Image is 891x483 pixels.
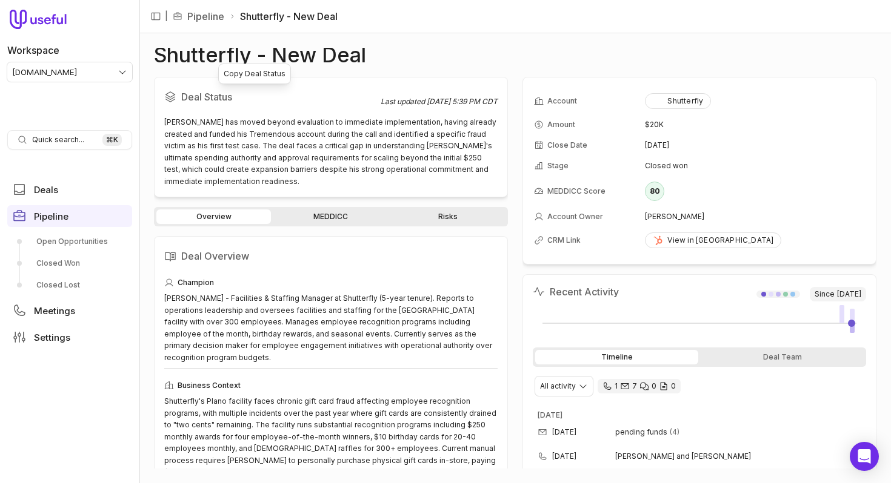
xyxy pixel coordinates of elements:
[645,140,669,150] time: [DATE]
[7,179,132,200] a: Deals
[156,209,271,224] a: Overview
[645,207,865,226] td: [PERSON_NAME]
[645,182,664,201] div: 80
[229,9,338,24] li: Shutterfly - New Deal
[7,232,132,295] div: Pipeline submenu
[615,452,847,461] span: [PERSON_NAME] and [PERSON_NAME]
[34,333,70,342] span: Settings
[32,135,84,145] span: Quick search...
[547,186,606,196] span: MEDDICC Score
[165,9,168,24] span: |
[7,43,59,57] label: Workspace
[538,410,562,419] time: [DATE]
[701,350,864,364] div: Deal Team
[273,209,388,224] a: MEDDICC
[218,64,291,84] div: Copy Deal Status
[164,395,498,478] div: Shutterfly's Plano facility faces chronic gift card fraud affecting employee recognition programs...
[670,427,679,437] span: 4 emails in thread
[164,275,498,290] div: Champion
[850,442,879,471] div: Open Intercom Messenger
[34,212,68,221] span: Pipeline
[164,116,498,187] div: [PERSON_NAME] has moved beyond evaluation to immediate implementation, having already created and...
[187,9,224,24] a: Pipeline
[154,48,366,62] h1: Shutterfly - New Deal
[547,212,603,222] span: Account Owner
[547,120,575,130] span: Amount
[547,161,569,171] span: Stage
[547,96,577,106] span: Account
[7,254,132,273] a: Closed Won
[535,350,698,364] div: Timeline
[547,140,587,150] span: Close Date
[598,379,681,393] div: 1 call and 7 email threads
[645,156,865,176] td: Closed won
[7,232,132,251] a: Open Opportunities
[7,205,132,227] a: Pipeline
[615,427,667,437] span: pending funds
[34,185,58,194] span: Deals
[552,452,576,461] time: [DATE]
[7,326,132,348] a: Settings
[164,87,381,107] h2: Deal Status
[147,7,165,25] button: Collapse sidebar
[547,235,581,245] span: CRM Link
[552,427,576,437] time: [DATE]
[34,306,75,315] span: Meetings
[645,115,865,134] td: $20K
[164,378,498,393] div: Business Context
[427,97,498,106] time: [DATE] 5:39 PM CDT
[653,96,703,106] div: Shutterfly
[164,292,498,363] div: [PERSON_NAME] - Facilities & Staffing Manager at Shutterfly (5-year tenure). Reports to operation...
[164,246,498,266] h2: Deal Overview
[381,97,498,107] div: Last updated
[391,209,506,224] a: Risks
[7,300,132,321] a: Meetings
[810,287,866,301] span: Since
[645,232,781,248] a: View in [GEOGRAPHIC_DATA]
[7,275,132,295] a: Closed Lost
[653,235,773,245] div: View in [GEOGRAPHIC_DATA]
[645,93,711,109] button: Shutterfly
[837,289,861,299] time: [DATE]
[533,284,619,299] h2: Recent Activity
[102,134,122,146] kbd: ⌘ K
